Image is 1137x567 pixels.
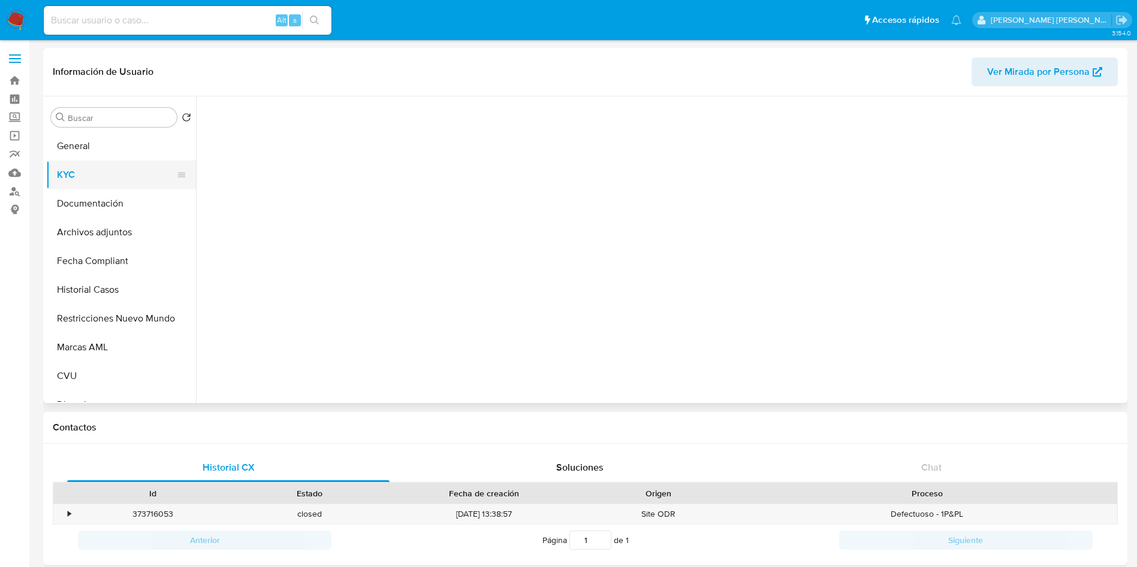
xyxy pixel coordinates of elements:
[746,487,1109,499] div: Proceso
[277,14,286,26] span: Alt
[737,504,1117,524] div: Defectuoso - 1P&PL
[46,362,196,390] button: CVU
[46,304,196,333] button: Restricciones Nuevo Mundo
[68,508,71,520] div: •
[68,113,172,123] input: Buscar
[46,390,196,419] button: Direcciones
[78,530,331,550] button: Anterior
[589,487,729,499] div: Origen
[74,504,231,524] div: 373716053
[556,460,604,474] span: Soluciones
[44,13,331,28] input: Buscar usuario o caso...
[1115,14,1128,26] a: Salir
[921,460,942,474] span: Chat
[46,247,196,275] button: Fecha Compliant
[46,160,186,189] button: KYC
[46,189,196,218] button: Documentación
[46,132,196,160] button: General
[182,113,191,126] button: Volver al orden por defecto
[839,530,1093,550] button: Siguiente
[302,12,327,29] button: search-icon
[46,275,196,304] button: Historial Casos
[53,66,153,78] h1: Información de Usuario
[397,487,572,499] div: Fecha de creación
[388,504,580,524] div: [DATE] 13:38:57
[987,57,1090,86] span: Ver Mirada por Persona
[991,14,1112,26] p: sandra.helbardt@mercadolibre.com
[951,15,961,25] a: Notificaciones
[231,504,388,524] div: closed
[53,422,1118,433] h1: Contactos
[203,460,255,474] span: Historial CX
[56,113,65,122] button: Buscar
[46,333,196,362] button: Marcas AML
[46,218,196,247] button: Archivos adjuntos
[83,487,223,499] div: Id
[626,534,629,546] span: 1
[872,14,939,26] span: Accesos rápidos
[542,530,629,550] span: Página de
[240,487,380,499] div: Estado
[580,504,737,524] div: Site ODR
[972,57,1118,86] button: Ver Mirada por Persona
[293,14,297,26] span: s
